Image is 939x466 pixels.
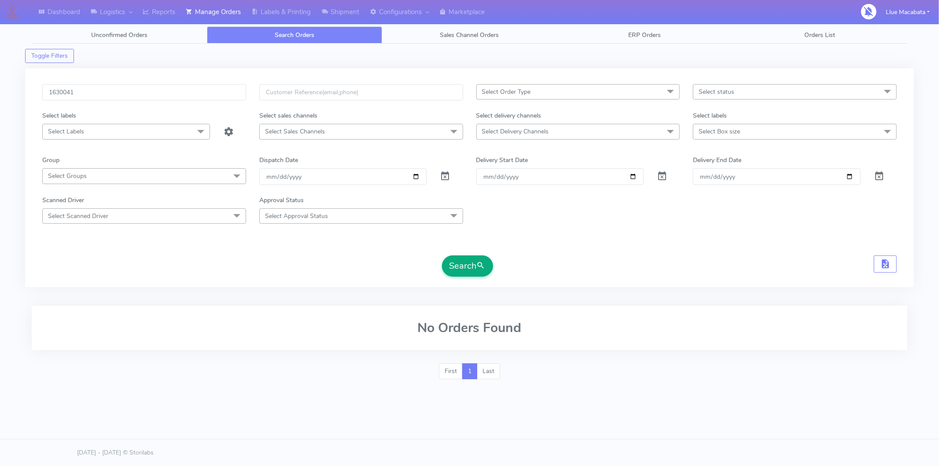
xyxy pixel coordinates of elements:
[699,88,734,96] span: Select status
[482,88,531,96] span: Select Order Type
[693,155,741,165] label: Delivery End Date
[462,363,477,379] a: 1
[265,127,325,136] span: Select Sales Channels
[32,26,907,44] ul: Tabs
[48,172,87,180] span: Select Groups
[259,111,317,120] label: Select sales channels
[482,127,549,136] span: Select Delivery Channels
[265,212,328,220] span: Select Approval Status
[628,31,661,39] span: ERP Orders
[476,111,541,120] label: Select delivery channels
[48,212,108,220] span: Select Scanned Driver
[259,84,463,100] input: Customer Reference(email,phone)
[42,84,246,100] input: Order Id
[91,31,147,39] span: Unconfirmed Orders
[25,49,74,63] button: Toggle Filters
[259,196,304,205] label: Approval Status
[693,111,727,120] label: Select labels
[440,31,499,39] span: Sales Channel Orders
[699,127,740,136] span: Select Box size
[259,155,298,165] label: Dispatch Date
[879,3,936,21] button: Llue Macabata
[275,31,314,39] span: Search Orders
[442,255,493,277] button: Search
[42,155,59,165] label: Group
[42,111,76,120] label: Select labels
[42,196,84,205] label: Scanned Driver
[804,31,835,39] span: Orders List
[476,155,528,165] label: Delivery Start Date
[48,127,84,136] span: Select Labels
[42,321,897,335] h2: No Orders Found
